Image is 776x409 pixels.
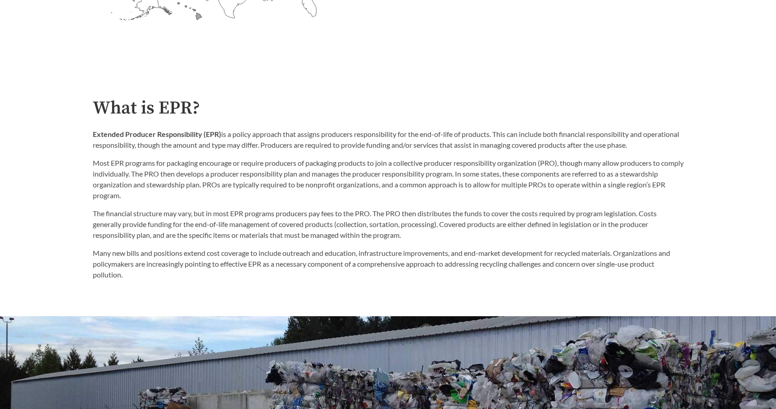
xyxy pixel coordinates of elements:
p: Many new bills and positions extend cost coverage to include outreach and education, infrastructu... [93,248,684,280]
p: Most EPR programs for packaging encourage or require producers of packaging products to join a co... [93,158,684,201]
p: is a policy approach that assigns producers responsibility for the end-of-life of products. This ... [93,129,684,150]
p: The financial structure may vary, but in most EPR programs producers pay fees to the PRO. The PRO... [93,208,684,241]
h2: What is EPR? [93,98,684,118]
strong: Extended Producer Responsibility (EPR) [93,130,221,138]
